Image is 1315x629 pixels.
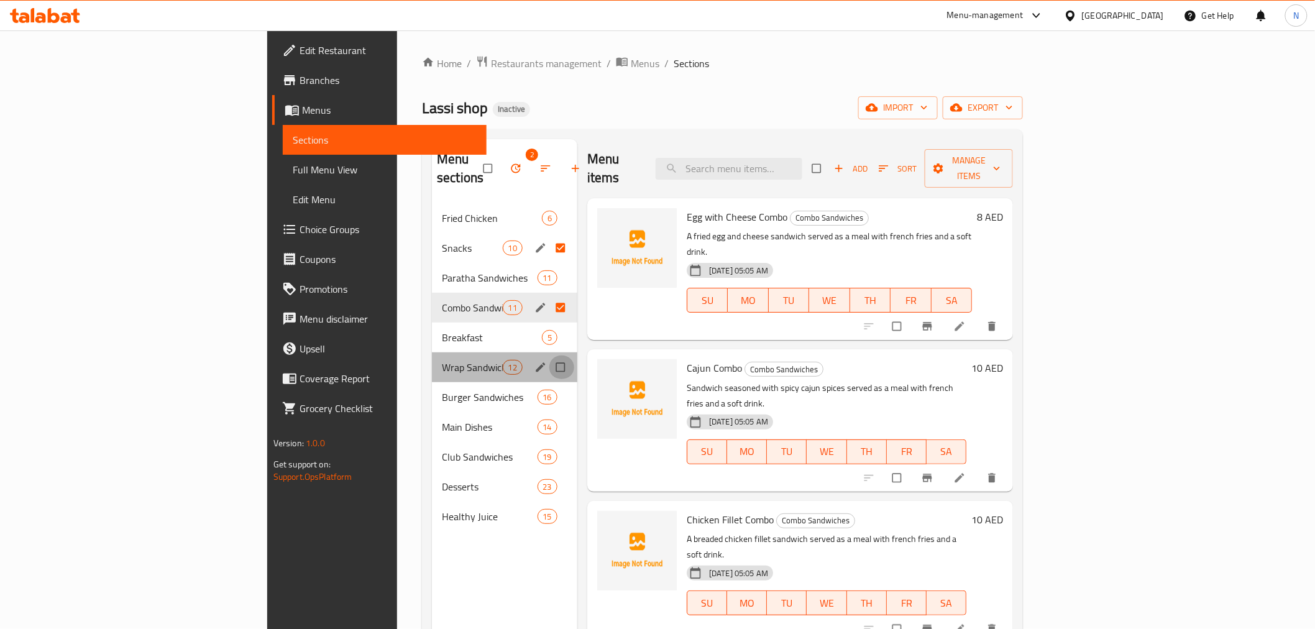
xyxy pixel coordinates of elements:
a: Restaurants management [476,55,602,71]
span: Club Sandwiches [442,449,537,464]
a: Sections [283,125,487,155]
span: Select section [805,157,831,180]
span: Select to update [885,314,911,338]
span: Select all sections [476,157,502,180]
span: Get support on: [273,456,331,472]
span: MO [733,292,763,310]
span: WE [812,594,841,612]
div: Breakfast5 [432,323,577,352]
img: Chicken Fillet Combo [597,511,677,590]
button: SU [687,439,727,464]
div: Combo Sandwiches11edit [432,293,577,323]
a: Edit menu item [953,320,968,333]
div: Healthy Juice15 [432,502,577,531]
p: Sandwich seasoned with spicy cajun spices served as a meal with french fries and a soft drink. [687,380,966,411]
h2: Menu items [587,150,641,187]
span: Restaurants management [491,56,602,71]
button: import [858,96,938,119]
span: Combo Sandwiches [790,211,868,225]
span: Wrap Sandwiches [442,360,502,375]
span: TU [774,292,804,310]
button: SU [687,288,728,313]
div: Burger Sandwiches16 [432,382,577,412]
span: WE [812,443,841,461]
nav: breadcrumb [422,55,1023,71]
h6: 10 AED [971,511,1003,528]
span: Branches [300,73,477,88]
span: FR [896,292,926,310]
span: Menus [302,103,477,117]
div: Club Sandwiches19 [432,442,577,472]
span: 10 [503,242,522,254]
button: FR [887,590,927,615]
span: 15 [538,511,557,523]
button: Branch-specific-item [914,313,943,340]
span: TH [852,443,882,461]
div: items [538,390,557,405]
span: Menus [631,56,659,71]
p: A breaded chicken fillet sandwich served as a meal with french fries and a soft drink. [687,531,966,562]
span: Egg with Cheese Combo [687,208,787,226]
button: Add [831,159,871,178]
img: Cajun Combo [597,359,677,439]
span: Main Dishes [442,420,537,434]
span: [DATE] 05:05 AM [704,416,773,428]
button: TU [767,439,807,464]
span: [DATE] 05:05 AM [704,265,773,277]
span: Desserts [442,479,537,494]
button: SA [932,288,972,313]
button: TH [847,590,887,615]
div: Paratha Sandwiches11 [432,263,577,293]
span: 1.0.0 [306,435,325,451]
div: Wrap Sandwiches12edit [432,352,577,382]
button: MO [728,288,768,313]
button: WE [807,590,846,615]
span: Combo Sandwiches [442,300,502,315]
div: items [503,300,523,315]
h6: 8 AED [977,208,1003,226]
a: Coupons [272,244,487,274]
button: delete [978,313,1008,340]
a: Choice Groups [272,214,487,244]
button: export [943,96,1023,119]
span: Sort sections [532,155,562,182]
a: Edit Restaurant [272,35,487,65]
span: Coverage Report [300,371,477,386]
a: Edit menu item [953,472,968,484]
span: Add item [831,159,871,178]
div: items [538,509,557,524]
div: Fried Chicken6 [432,203,577,233]
span: Manage items [935,153,1003,184]
span: 6 [543,213,557,224]
span: Choice Groups [300,222,477,237]
div: items [538,420,557,434]
button: Add section [562,155,592,182]
span: 14 [538,421,557,433]
span: Select to update [885,466,911,490]
nav: Menu sections [432,198,577,536]
div: Combo Sandwiches [790,211,869,226]
span: Sort items [871,159,925,178]
span: Upsell [300,341,477,356]
button: edit [533,240,551,256]
span: Chicken Fillet Combo [687,510,774,529]
a: Branches [272,65,487,95]
input: search [656,158,802,180]
button: TH [847,439,887,464]
span: 2 [526,149,538,161]
div: Main Dishes14 [432,412,577,442]
span: TH [852,594,882,612]
span: MO [732,594,762,612]
div: Menu-management [947,8,1024,23]
div: Paratha Sandwiches [442,270,537,285]
span: Combo Sandwiches [745,362,823,377]
span: Edit Menu [293,192,477,207]
span: Inactive [493,104,530,114]
span: SU [692,594,722,612]
span: Healthy Juice [442,509,537,524]
button: TU [767,590,807,615]
span: Version: [273,435,304,451]
button: Branch-specific-item [914,464,943,492]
